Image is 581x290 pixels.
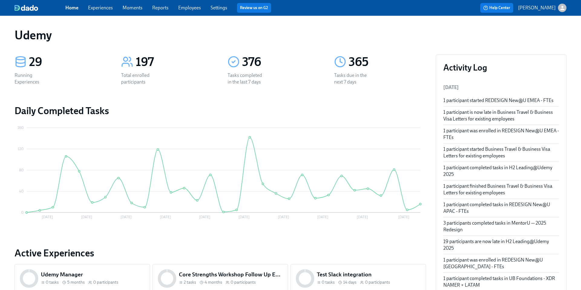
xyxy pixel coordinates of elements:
[41,271,145,278] h5: Udemy Manager
[483,5,510,11] span: Help Center
[93,279,118,285] span: 0 participants
[199,215,210,219] tspan: [DATE]
[443,97,559,104] div: 1 participant started REDESIGN New@U EMEA - FTEs
[179,271,283,278] h5: Core Strengths Workshop Follow Up Experience
[443,164,559,178] div: 1 participant completed tasks in H2 Leading@Udemy 2025
[443,238,559,252] div: 19 participants are now late in H2 Leading@Udemy 2025
[443,275,559,288] div: 1 participant completed tasks in UB Foundations - XDR NAMER + LATAM
[317,271,421,278] h5: Test Slack integration
[443,220,559,233] div: 3 participants completed tasks in MentorU — 2025 Redesign
[228,72,266,85] div: Tasks completed in the last 7 days
[334,72,373,85] div: Tasks due in the next 7 days
[443,183,559,196] div: 1 participant finished Business Travel & Business Visa Letters for existing employees
[365,279,390,285] span: 0 participants
[178,5,201,11] a: Employees
[443,109,559,122] div: 1 participant is now late in Business Travel & Business Visa Letters for existing employees
[238,215,250,219] tspan: [DATE]
[18,147,24,151] tspan: 120
[242,54,320,70] div: 376
[15,5,65,11] a: dado
[65,5,78,11] a: Home
[211,5,227,11] a: Settings
[21,210,24,215] tspan: 0
[15,105,426,117] h2: Daily Completed Tasks
[88,5,113,11] a: Experiences
[205,279,222,285] span: 4 months
[136,54,213,70] div: 197
[349,54,426,70] div: 365
[81,215,92,219] tspan: [DATE]
[343,279,356,285] span: 14 days
[121,72,160,85] div: Total enrolled participants
[317,215,328,219] tspan: [DATE]
[18,126,24,130] tspan: 160
[240,5,268,11] a: Review us on G2
[443,84,459,90] span: [DATE]
[29,54,107,70] div: 29
[15,72,53,85] div: Running Experiences
[120,215,132,219] tspan: [DATE]
[443,257,559,270] div: 1 participant was enrolled in REDESIGN New@U [GEOGRAPHIC_DATA] - FTEs
[357,215,368,219] tspan: [DATE]
[15,247,426,259] a: Active Experiences
[278,215,289,219] tspan: [DATE]
[19,189,24,193] tspan: 40
[67,279,85,285] span: 5 months
[398,215,409,219] tspan: [DATE]
[184,279,196,285] span: 2 tasks
[42,215,53,219] tspan: [DATE]
[518,5,556,11] p: [PERSON_NAME]
[15,28,52,42] h1: Udemy
[443,201,559,215] div: 1 participant completed tasks in REDESIGN New@U APAC - FTEs
[15,5,38,11] img: dado
[443,146,559,159] div: 1 participant started Business Travel & Business Visa Letters for existing employees
[123,5,143,11] a: Moments
[231,279,256,285] span: 0 participants
[19,168,24,172] tspan: 80
[480,3,513,13] button: Help Center
[443,127,559,141] div: 1 participant was enrolled in REDESIGN New@U EMEA - FTEs
[152,5,169,11] a: Reports
[160,215,171,219] tspan: [DATE]
[46,279,59,285] span: 0 tasks
[518,4,566,12] button: [PERSON_NAME]
[322,279,335,285] span: 0 tasks
[237,3,271,13] button: Review us on G2
[443,62,559,73] h3: Activity Log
